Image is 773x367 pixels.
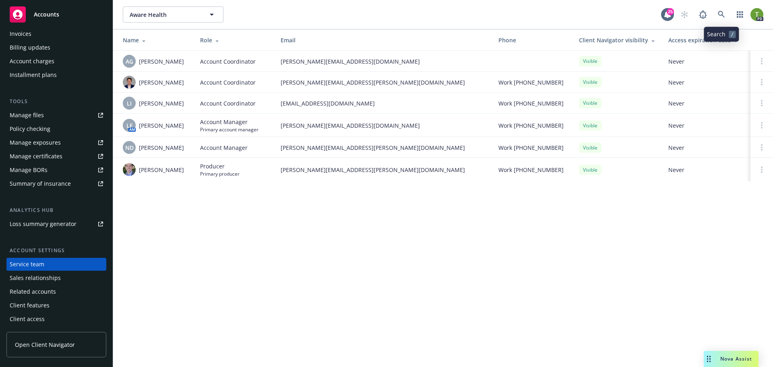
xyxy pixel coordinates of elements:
[6,97,106,106] div: Tools
[579,98,601,108] div: Visible
[200,162,240,170] span: Producer
[668,36,744,44] div: Access expiration date
[10,258,44,271] div: Service team
[6,27,106,40] a: Invoices
[6,41,106,54] a: Billing updates
[123,76,136,89] img: photo
[6,177,106,190] a: Summary of insurance
[139,166,184,174] span: [PERSON_NAME]
[200,57,256,66] span: Account Coordinator
[10,136,61,149] div: Manage exposures
[130,10,199,19] span: Aware Health
[139,99,184,108] span: [PERSON_NAME]
[668,121,744,130] span: Never
[126,57,133,66] span: AG
[10,272,61,284] div: Sales relationships
[732,6,748,23] a: Switch app
[200,99,256,108] span: Account Coordinator
[720,355,752,362] span: Nova Assist
[127,99,132,108] span: LI
[6,272,106,284] a: Sales relationships
[10,313,45,326] div: Client access
[281,166,486,174] span: [PERSON_NAME][EMAIL_ADDRESS][PERSON_NAME][DOMAIN_NAME]
[10,41,50,54] div: Billing updates
[6,55,106,68] a: Account charges
[498,166,564,174] span: Work [PHONE_NUMBER]
[6,164,106,176] a: Manage BORs
[281,57,486,66] span: [PERSON_NAME][EMAIL_ADDRESS][DOMAIN_NAME]
[6,109,106,122] a: Manage files
[281,78,486,87] span: [PERSON_NAME][EMAIL_ADDRESS][PERSON_NAME][DOMAIN_NAME]
[10,55,54,68] div: Account charges
[200,143,248,152] span: Account Manager
[579,143,601,153] div: Visible
[10,164,48,176] div: Manage BORs
[34,11,59,18] span: Accounts
[704,351,714,367] div: Drag to move
[10,285,56,298] div: Related accounts
[281,143,486,152] span: [PERSON_NAME][EMAIL_ADDRESS][PERSON_NAME][DOMAIN_NAME]
[10,109,44,122] div: Manage files
[200,170,240,177] span: Primary producer
[498,143,564,152] span: Work [PHONE_NUMBER]
[498,36,566,44] div: Phone
[6,136,106,149] a: Manage exposures
[6,299,106,312] a: Client features
[6,285,106,298] a: Related accounts
[10,68,57,81] div: Installment plans
[704,351,759,367] button: Nova Assist
[579,56,601,66] div: Visible
[125,143,134,152] span: ND
[6,68,106,81] a: Installment plans
[281,121,486,130] span: [PERSON_NAME][EMAIL_ADDRESS][DOMAIN_NAME]
[10,177,71,190] div: Summary of insurance
[200,78,256,87] span: Account Coordinator
[668,57,744,66] span: Never
[695,6,711,23] a: Report a Bug
[6,3,106,26] a: Accounts
[200,36,268,44] div: Role
[6,258,106,271] a: Service team
[498,99,564,108] span: Work [PHONE_NUMBER]
[10,218,76,230] div: Loss summary generator
[281,36,486,44] div: Email
[139,78,184,87] span: [PERSON_NAME]
[15,340,75,349] span: Open Client Navigator
[10,150,62,163] div: Manage certificates
[668,78,744,87] span: Never
[713,6,730,23] a: Search
[123,163,136,176] img: photo
[126,121,132,130] span: LF
[668,166,744,174] span: Never
[676,6,692,23] a: Start snowing
[139,121,184,130] span: [PERSON_NAME]
[10,299,50,312] div: Client features
[123,36,187,44] div: Name
[579,165,601,175] div: Visible
[6,150,106,163] a: Manage certificates
[668,143,744,152] span: Never
[668,99,744,108] span: Never
[139,57,184,66] span: [PERSON_NAME]
[200,126,258,133] span: Primary account manager
[6,313,106,326] a: Client access
[498,121,564,130] span: Work [PHONE_NUMBER]
[579,120,601,131] div: Visible
[139,143,184,152] span: [PERSON_NAME]
[6,218,106,230] a: Loss summary generator
[200,118,258,126] span: Account Manager
[6,247,106,255] div: Account settings
[123,6,223,23] button: Aware Health
[10,27,31,40] div: Invoices
[498,78,564,87] span: Work [PHONE_NUMBER]
[579,36,655,44] div: Client Navigator visibility
[667,8,674,15] div: 25
[579,77,601,87] div: Visible
[281,99,486,108] span: [EMAIL_ADDRESS][DOMAIN_NAME]
[6,122,106,135] a: Policy checking
[6,206,106,214] div: Analytics hub
[750,8,763,21] img: photo
[10,122,50,135] div: Policy checking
